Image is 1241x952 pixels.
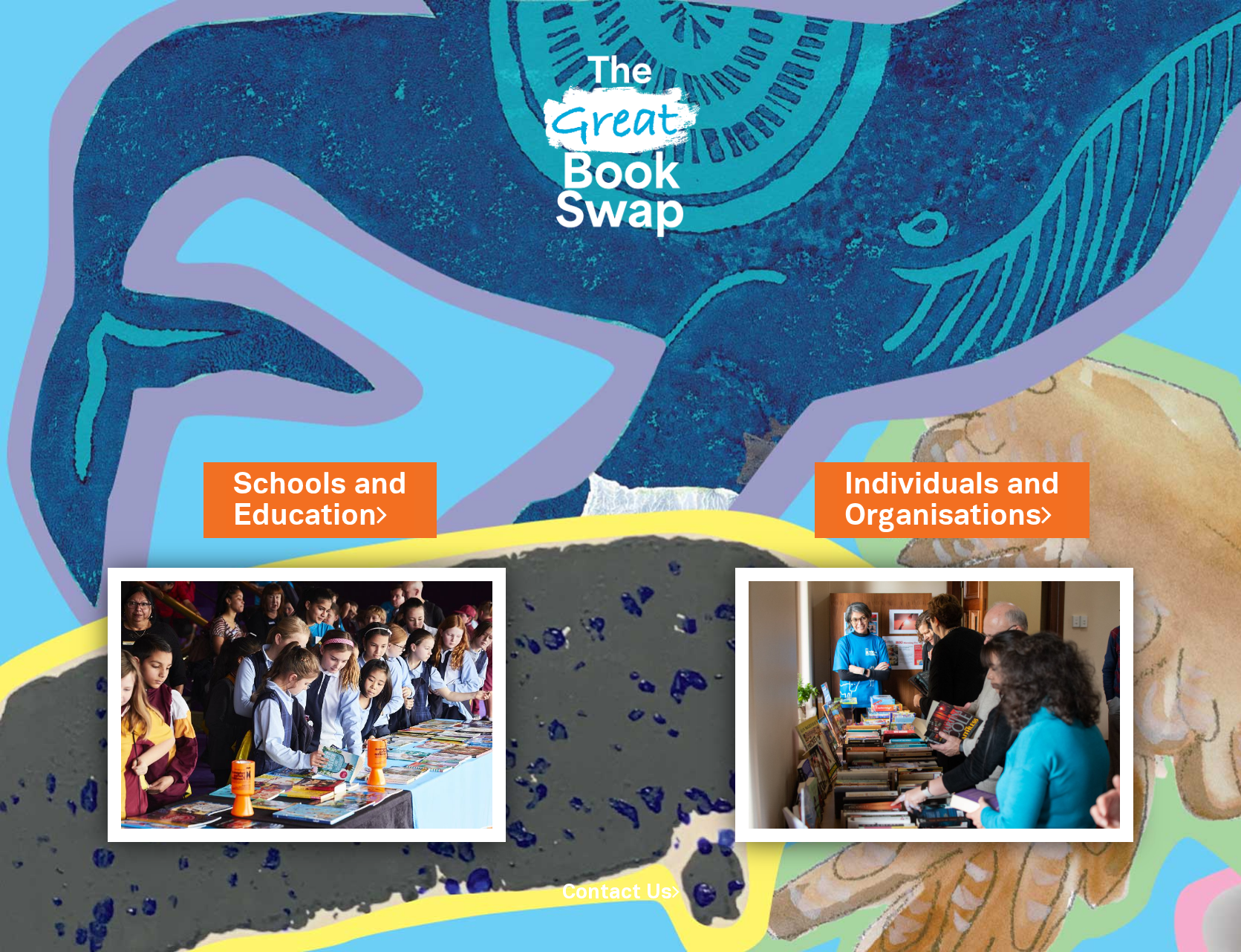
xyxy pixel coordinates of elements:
[108,568,506,842] img: Schools and Education
[528,18,713,263] img: Great Bookswap logo
[562,884,680,902] a: Contact Us
[233,464,407,536] a: Schools andEducation
[844,464,1060,536] a: Individuals andOrganisations
[735,568,1133,842] img: Individuals and Organisations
